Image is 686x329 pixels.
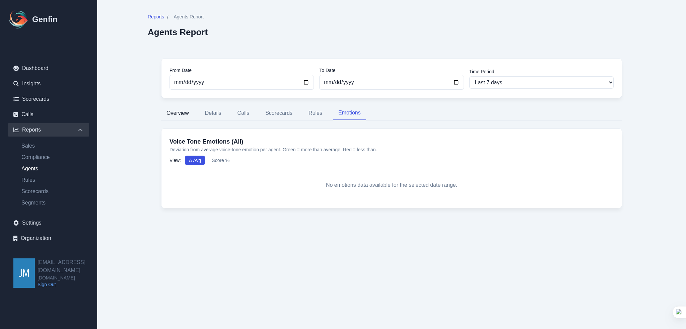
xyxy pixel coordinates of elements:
span: View: [169,157,181,164]
h1: Genfin [32,14,58,25]
span: Reports [148,13,164,20]
button: Δ Avg [185,156,205,165]
a: Segments [16,199,89,207]
button: Overview [161,106,194,120]
label: From Date [169,67,314,74]
span: [DOMAIN_NAME] [38,274,97,281]
button: Details [200,106,227,120]
div: Reports [8,123,89,137]
button: Scorecards [260,106,298,120]
img: Logo [8,9,29,30]
h3: Voice Tone Emotions (All) [169,137,614,146]
a: Reports [148,13,164,22]
a: Dashboard [8,62,89,75]
a: Rules [16,176,89,184]
button: Rules [303,106,328,120]
a: Organization [8,232,89,245]
img: jmendoza@aainsco.com [13,258,35,288]
h2: [EMAIL_ADDRESS][DOMAIN_NAME] [38,258,97,274]
span: / [167,14,168,22]
a: Settings [8,216,89,230]
a: Insights [8,77,89,90]
a: Scorecards [16,187,89,195]
a: Sales [16,142,89,150]
a: Agents [16,165,89,173]
label: Time Period [469,68,614,75]
a: Calls [8,108,89,121]
h2: Agents Report [148,27,208,37]
label: To Date [319,67,464,74]
button: Score % [208,156,233,165]
a: Sign Out [38,281,97,288]
button: Emotions [333,106,366,120]
a: Compliance [16,153,89,161]
span: Agents Report [174,13,204,20]
p: Deviation from average voice-tone emotion per agent. Green = more than average, Red = less than. [169,146,614,153]
div: No emotions data available for the selected date range. [169,170,614,200]
a: Scorecards [8,92,89,106]
button: Calls [232,106,255,120]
